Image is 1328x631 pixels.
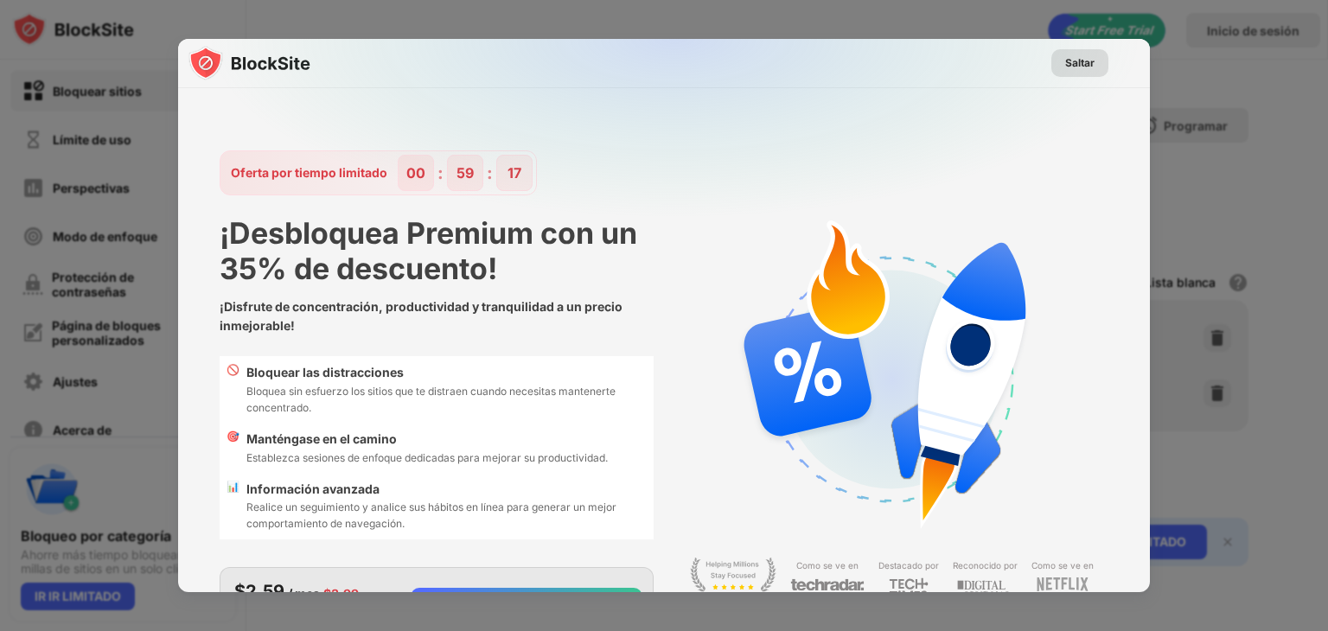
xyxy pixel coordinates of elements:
[188,39,1160,381] img: gradient.svg
[1031,560,1094,570] font: Como se ve en
[227,480,239,493] font: 📊
[246,431,397,446] font: Manténgase en el camino
[246,500,616,530] font: Realice un seguimiento y analice sus hábitos en línea para generar un mejor comportamiento de nav...
[246,451,608,464] font: Establezca sesiones de enfoque dedicadas para mejorar su productividad.
[288,586,320,601] font: / mes
[953,560,1018,570] font: Reconocido por
[234,581,284,602] font: $2.59
[790,577,865,592] img: light-techradar.svg
[690,558,776,592] img: light-stay-focus.svg
[889,577,929,602] img: light-techtimes.svg
[227,430,239,443] font: 🎯
[323,586,359,601] font: $3.99
[246,385,616,414] font: Bloquea sin esfuerzo los sitios que te distraen cuando necesitas mantenerte concentrado.
[1037,577,1089,591] img: light-netflix.svg
[957,577,1012,606] img: light-digital-journal.svg
[1065,56,1095,69] font: Saltar
[796,560,859,570] font: Como se ve en
[878,560,939,570] font: Destacado por
[246,481,380,496] font: Información avanzada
